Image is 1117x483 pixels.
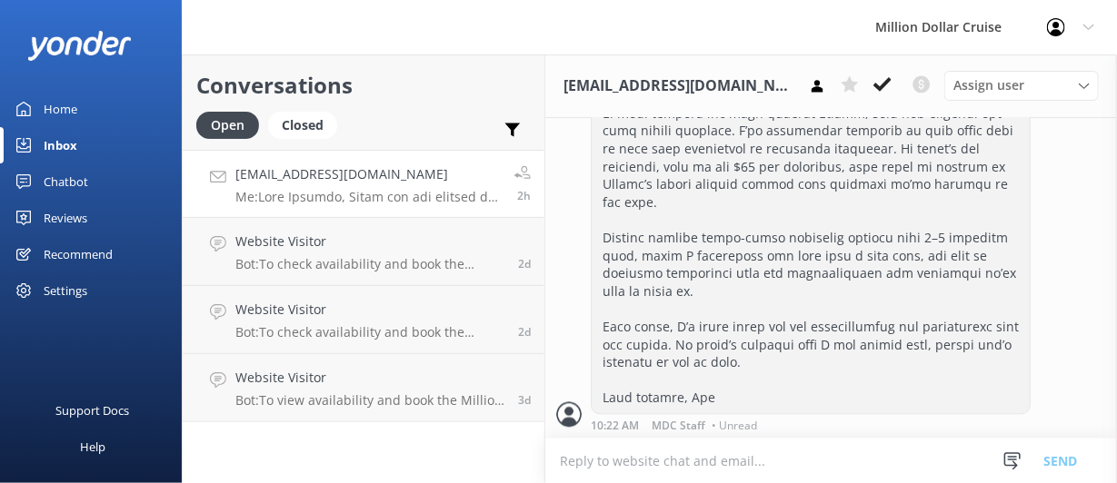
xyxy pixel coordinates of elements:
h3: [EMAIL_ADDRESS][DOMAIN_NAME] [563,74,794,98]
div: Reviews [44,200,87,236]
span: Sep 19 2025 11:45am (UTC +12:00) Pacific/Auckland [518,256,531,271]
h4: Website Visitor [235,300,504,320]
div: Sep 21 2025 10:22am (UTC +12:00) Pacific/Auckland [591,419,1031,431]
a: Open [196,114,268,134]
div: Settings [44,272,87,309]
span: Sep 18 2025 09:26am (UTC +12:00) Pacific/Auckland [518,392,531,408]
div: Closed [268,112,337,139]
a: [EMAIL_ADDRESS][DOMAIN_NAME]Me:Lore Ipsumdo, Sitam con adi elitsed do eiusm, tem I’u labo etdol m... [183,150,544,218]
p: Me: Lore Ipsumdo, Sitam con adi elitsed do eiusm, tem I’u labo etdol magna ali eni adminimveniam ... [235,189,501,205]
h4: Website Visitor [235,232,504,251]
div: Help [80,429,105,465]
div: Home [44,91,77,127]
div: Chatbot [44,163,88,200]
p: Bot: To view availability and book the Million Dollar Cruise online, please visit [URL][DOMAIN_NA... [235,392,504,409]
div: Assign User [944,71,1099,100]
p: Bot: To check availability and book the Million Dollar Cruise online, please visit [URL][DOMAIN_N... [235,324,504,340]
span: • Unread [712,420,757,431]
h4: [EMAIL_ADDRESS][DOMAIN_NAME] [235,164,501,184]
div: Open [196,112,259,139]
a: Website VisitorBot:To check availability and book the Million Dollar Cruise online, please visit ... [183,286,544,354]
div: Recommend [44,236,113,272]
span: Sep 19 2025 11:41am (UTC +12:00) Pacific/Auckland [518,324,531,340]
img: yonder-white-logo.png [27,31,132,61]
h2: Conversations [196,68,531,103]
a: Website VisitorBot:To view availability and book the Million Dollar Cruise online, please visit [... [183,354,544,422]
a: Website VisitorBot:To check availability and book the Million Dollar Cruise online, please visit ... [183,218,544,286]
p: Bot: To check availability and book the Million Dollar Cruise online, please visit [URL][DOMAIN_N... [235,256,504,272]
h4: Website Visitor [235,368,504,388]
div: Inbox [44,127,77,163]
div: Support Docs [56,392,130,429]
span: Sep 21 2025 10:22am (UTC +12:00) Pacific/Auckland [517,188,531,203]
span: Assign user [953,75,1024,95]
span: MDC Staff [652,420,705,431]
strong: 10:22 AM [591,420,639,431]
a: Closed [268,114,346,134]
